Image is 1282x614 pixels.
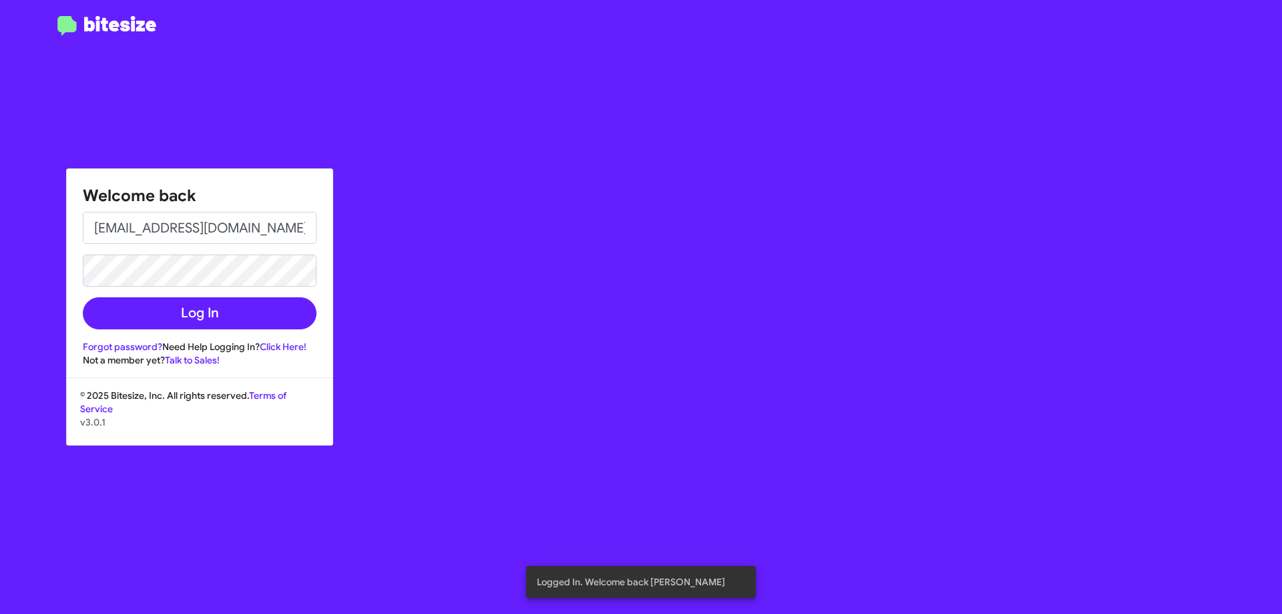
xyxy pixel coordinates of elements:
a: Talk to Sales! [165,354,220,366]
div: Need Help Logging In? [83,340,316,353]
div: © 2025 Bitesize, Inc. All rights reserved. [67,389,333,445]
a: Click Here! [260,341,306,353]
h1: Welcome back [83,185,316,206]
button: Log In [83,297,316,329]
span: Logged In. Welcome back [PERSON_NAME] [537,575,725,589]
p: v3.0.1 [80,416,319,429]
input: Email address [83,212,316,244]
div: Not a member yet? [83,353,316,367]
a: Forgot password? [83,341,162,353]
